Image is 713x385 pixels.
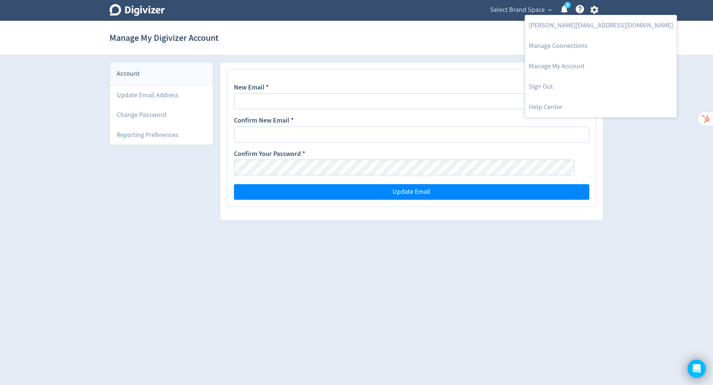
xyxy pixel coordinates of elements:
div: Open Intercom Messenger [688,360,706,378]
a: Log out [525,76,677,97]
a: Help Center [525,97,677,117]
a: Manage My Account [525,56,677,76]
a: Manage Connections [525,36,677,56]
a: [PERSON_NAME][EMAIL_ADDRESS][DOMAIN_NAME] [525,15,677,36]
